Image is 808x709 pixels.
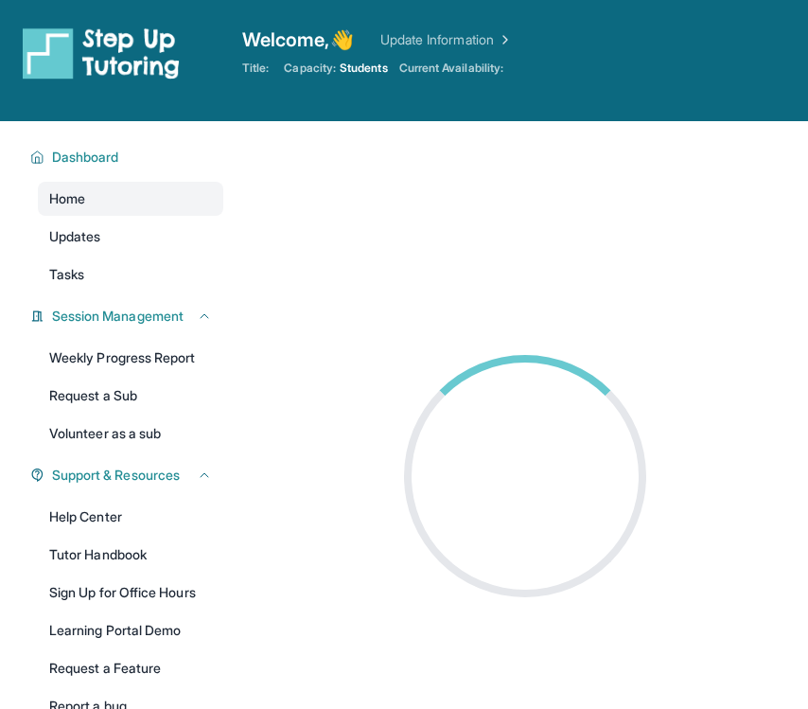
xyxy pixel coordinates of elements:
[340,61,388,76] span: Students
[38,500,223,534] a: Help Center
[52,466,180,485] span: Support & Resources
[494,30,513,49] img: Chevron Right
[44,307,212,326] button: Session Management
[399,61,503,76] span: Current Availability:
[23,27,180,80] img: logo
[284,61,336,76] span: Capacity:
[38,417,223,451] a: Volunteer as a sub
[52,148,119,167] span: Dashboard
[49,265,84,284] span: Tasks
[380,30,513,49] a: Update Information
[52,307,184,326] span: Session Management
[38,379,223,413] a: Request a Sub
[38,220,223,254] a: Updates
[242,27,354,53] span: Welcome, 👋
[49,189,85,208] span: Home
[242,61,269,76] span: Title:
[44,148,212,167] button: Dashboard
[38,576,223,610] a: Sign Up for Office Hours
[38,341,223,375] a: Weekly Progress Report
[38,538,223,572] a: Tutor Handbook
[38,182,223,216] a: Home
[38,257,223,292] a: Tasks
[38,613,223,647] a: Learning Portal Demo
[44,466,212,485] button: Support & Resources
[49,227,101,246] span: Updates
[38,651,223,685] a: Request a Feature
